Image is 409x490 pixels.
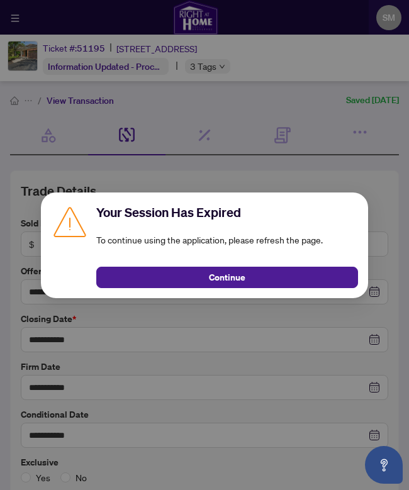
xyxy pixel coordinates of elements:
div: To continue using the application, please refresh the page. [96,203,358,288]
h2: Your Session Has Expired [96,203,358,223]
button: Open asap [365,446,403,484]
button: Continue [96,267,358,288]
img: Caution icon [51,203,89,240]
span: Continue [209,267,245,287]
